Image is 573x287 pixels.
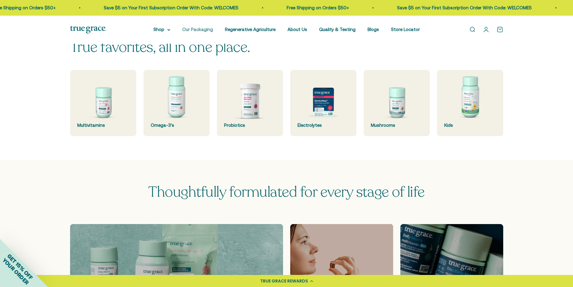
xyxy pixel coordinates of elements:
[386,4,520,11] p: Save $5 on Your First Subscription Order With Code: WELCOME5
[368,27,379,32] a: Blogs
[391,27,420,32] a: Store Locator
[70,70,136,136] a: Multivitamins
[437,70,503,136] a: Kids
[290,70,356,136] a: Electrolytes
[260,278,308,284] div: TRUE GRACE REWARDS
[217,70,283,136] a: Probiotics
[148,182,424,202] span: Thoughtfully formulated for every stage of life
[364,70,430,136] a: Mushrooms
[225,27,276,32] a: Regenerative Agriculture
[319,27,356,32] a: Quality & Testing
[371,122,423,129] div: Mushrooms
[6,253,34,281] span: GET 15% OFF
[224,122,276,129] div: Probiotics
[1,257,30,286] span: YOUR ORDER
[153,26,170,33] summary: Shop
[70,37,250,57] split-lines: True favorites, all in one place.
[92,4,227,11] p: Save $5 on Your First Subscription Order With Code: WELCOME5
[151,122,202,129] div: Omega-3's
[182,27,213,32] a: Our Packaging
[444,122,496,129] div: Kids
[275,5,337,10] a: Free Shipping on Orders $50+
[143,70,210,136] a: Omega-3's
[297,122,349,129] div: Electrolytes
[77,122,129,129] div: Multivitamins
[288,27,307,32] a: About Us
